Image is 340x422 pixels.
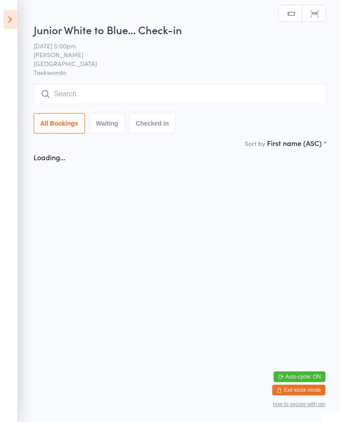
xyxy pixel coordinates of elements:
div: Loading... [34,152,66,162]
button: Checked in [129,113,176,134]
input: Search [34,84,326,104]
label: Sort by [245,139,265,148]
span: [PERSON_NAME] [34,50,313,59]
button: All Bookings [34,113,85,134]
span: [GEOGRAPHIC_DATA] [34,59,313,68]
span: Taekwondo [34,68,326,77]
button: Exit kiosk mode [272,385,325,395]
span: [DATE] 5:00pm [34,41,313,50]
button: Auto-cycle: ON [274,371,325,382]
button: how to secure with pin [273,401,325,407]
div: First name (ASC) [267,138,326,148]
h2: Junior White to Blue… Check-in [34,22,326,37]
button: Waiting [89,113,125,134]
